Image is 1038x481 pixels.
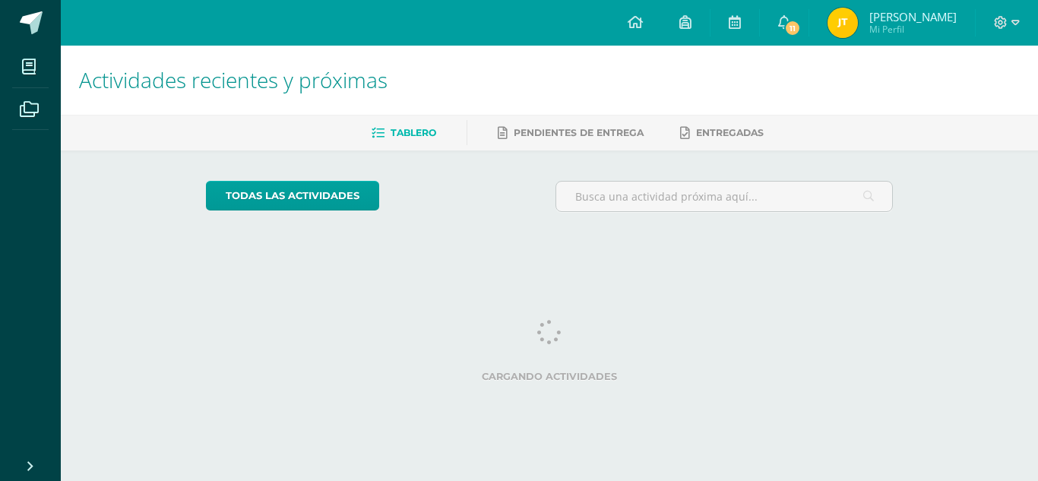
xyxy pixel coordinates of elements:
[869,9,957,24] span: [PERSON_NAME]
[784,20,801,36] span: 11
[514,127,644,138] span: Pendientes de entrega
[556,182,893,211] input: Busca una actividad próxima aquí...
[79,65,388,94] span: Actividades recientes y próximas
[372,121,436,145] a: Tablero
[391,127,436,138] span: Tablero
[680,121,764,145] a: Entregadas
[696,127,764,138] span: Entregadas
[206,371,894,382] label: Cargando actividades
[206,181,379,210] a: todas las Actividades
[498,121,644,145] a: Pendientes de entrega
[828,8,858,38] img: fc24f795141394356791331be0bd62f8.png
[869,23,957,36] span: Mi Perfil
